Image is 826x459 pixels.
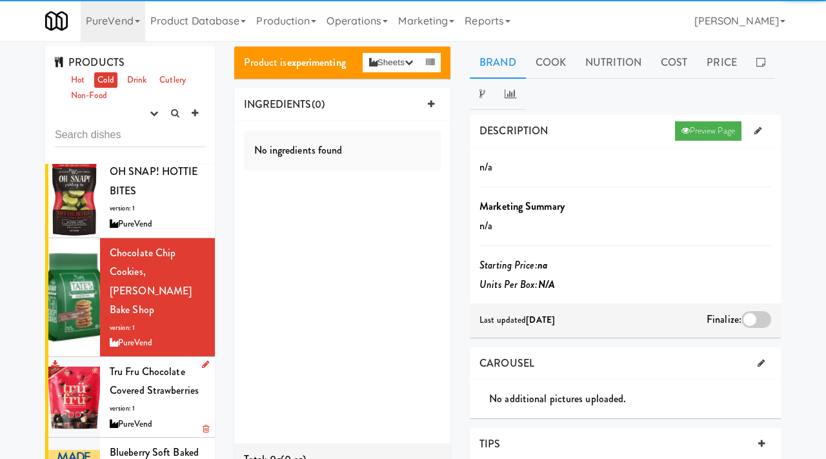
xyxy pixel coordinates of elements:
[244,97,312,112] span: INGREDIENTS
[479,158,771,177] p: n/a
[110,416,205,433] div: PureVend
[479,277,555,292] i: Units Per Box:
[707,312,741,327] span: Finalize:
[479,216,771,236] p: n/a
[110,216,205,232] div: PureVend
[538,258,548,272] b: na
[651,46,697,79] a: Cost
[45,238,215,357] li: Chocolate Chip Cookies, [PERSON_NAME] Bake Shopversion: 1PureVend
[68,88,110,104] a: Non-Food
[110,245,192,318] span: Chocolate Chip Cookies, [PERSON_NAME] Bake Shop
[244,55,346,70] span: Product is
[479,123,548,138] span: DESCRIPTION
[110,203,135,213] span: version: 1
[55,55,125,70] span: PRODUCTS
[45,357,215,438] li: Tru Fru Chocolate Covered Strawberriesversion: 1PureVend
[156,72,189,88] a: Cutlery
[675,121,741,141] a: Preview Page
[526,46,576,79] a: Cook
[45,10,68,32] img: Micromart
[479,436,500,451] span: TIPS
[312,97,325,112] span: (0)
[363,53,419,72] button: Sheets
[479,258,548,272] i: Starting Price:
[124,72,150,88] a: Drink
[110,335,205,351] div: PureVend
[110,323,135,332] span: version: 1
[45,157,215,238] li: OH SNAP! HOTTIE BITESversion: 1PureVend
[489,389,781,409] div: No additional pictures uploaded.
[479,356,534,371] span: CAROUSEL
[244,130,441,170] div: No ingredients found
[479,199,565,214] b: Marketing Summary
[110,364,199,398] span: Tru Fru Chocolate Covered Strawberries
[110,164,198,198] span: OH SNAP! HOTTIE BITES
[697,46,747,79] a: Price
[526,314,555,326] b: [DATE]
[479,314,555,326] span: Last updated
[110,403,135,413] span: version: 1
[94,72,117,88] a: Cold
[55,123,205,147] input: Search dishes
[287,55,346,70] b: experimenting
[68,72,88,88] a: Hot
[470,46,526,79] a: Brand
[576,46,651,79] a: Nutrition
[538,277,555,292] b: N/A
